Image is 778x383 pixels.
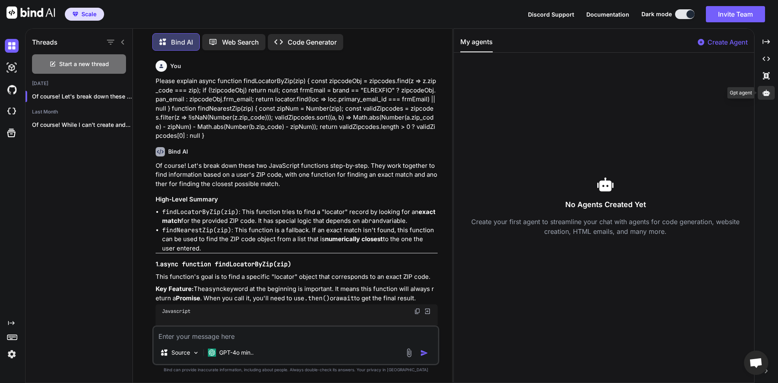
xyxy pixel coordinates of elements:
[26,109,133,115] h2: Last Month
[65,8,104,21] button: premiumScale
[5,105,19,118] img: cloudideIcon
[163,325,179,332] span: async
[156,260,438,269] h3: 1.
[171,349,190,357] p: Source
[162,308,190,315] span: Javascript
[156,285,194,293] strong: Key Feature:
[744,351,768,375] div: Open chat
[424,308,431,315] img: Open in Browser
[414,308,421,315] img: copy
[5,83,19,96] img: githubDark
[212,325,263,332] span: findLocatorByZip
[162,208,239,216] code: findLocatorByZip(zip)
[182,325,208,332] span: function
[208,349,216,357] img: GPT-4o mini
[32,37,58,47] h1: Threads
[152,367,439,373] p: Bind can provide inaccurate information, including about people. Always double-check its answers....
[727,87,754,98] div: Gpt agent
[156,77,438,141] p: Please explain async function findLocatorByZip(zip) { const zipcodeObj = zipcodes.find(z => z.zip...
[156,161,438,189] p: Of course! Let's break down these two JavaScript functions step-by-step. They work together to fi...
[168,148,188,156] h6: Bind AI
[81,10,96,18] span: Scale
[73,12,78,17] img: premium
[170,62,181,70] h6: You
[171,37,193,47] p: Bind AI
[6,6,55,19] img: Bind AI
[460,37,493,52] button: My agents
[325,235,383,243] strong: numerically closest
[156,272,438,282] p: This function's goal is to find a specific "locator" object that corresponds to an exact ZIP code.
[586,11,629,18] span: Documentation
[5,347,19,361] img: settings
[219,349,254,357] p: GPT-4o min..
[460,217,751,236] p: Create your first agent to streamline your chat with agents for code generation, website creation...
[528,10,574,19] button: Discord Support
[160,260,291,268] code: async function findLocatorByZip(zip)
[59,60,109,68] span: Start a new thread
[32,92,133,101] p: Of course! Let's break down these two...
[192,349,199,356] img: Pick Models
[32,121,133,129] p: Of course! While I can't create and...
[162,226,438,253] li: : This function is a fallback. If an exact match isn't found, this function can be used to find t...
[5,61,19,75] img: darkAi-studio
[267,325,276,332] span: zip
[162,226,231,234] code: findNearestZip(zip)
[156,285,438,303] p: The keyword at the beginning is important. It means this function will always return a . When you...
[404,348,414,357] img: attachment
[156,195,438,204] h3: High-Level Summary
[162,208,438,226] li: : This function tries to find a "locator" record by looking for an for the provided ZIP code. It ...
[205,285,223,293] code: async
[528,11,574,18] span: Discord Support
[586,10,629,19] button: Documentation
[707,37,748,47] p: Create Agent
[162,325,425,340] span: // 1. Find the zipcode object that exactly matches the input 'zip'
[176,294,200,302] strong: Promise
[420,349,428,357] img: icon
[288,37,337,47] p: Code Generator
[336,294,354,302] code: await
[222,37,259,47] p: Web Search
[5,39,19,53] img: darkChat
[641,10,672,18] span: Dark mode
[304,294,330,302] code: .then()
[26,80,133,87] h2: [DATE]
[706,6,765,22] button: Invite Team
[460,199,751,210] h3: No Agents Created Yet
[365,217,383,225] code: brand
